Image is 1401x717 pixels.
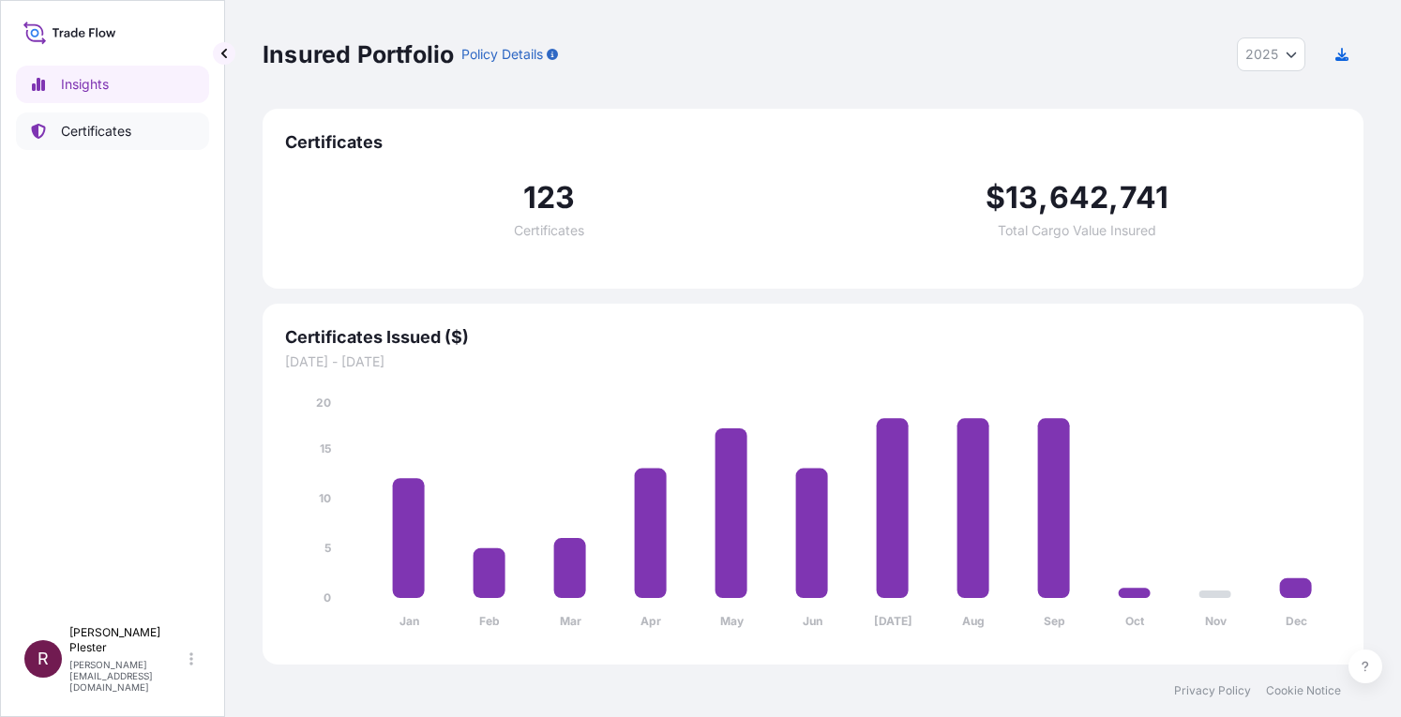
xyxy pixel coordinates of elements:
[962,614,985,628] tspan: Aug
[1125,614,1145,628] tspan: Oct
[285,352,1341,371] span: [DATE] - [DATE]
[319,491,331,505] tspan: 10
[316,396,331,410] tspan: 20
[1049,183,1109,213] span: 642
[514,224,584,237] span: Certificates
[461,45,543,64] p: Policy Details
[324,541,331,555] tspan: 5
[285,326,1341,349] span: Certificates Issued ($)
[1005,183,1038,213] span: 13
[479,614,500,628] tspan: Feb
[1286,614,1307,628] tspan: Dec
[986,183,1005,213] span: $
[998,224,1156,237] span: Total Cargo Value Insured
[61,122,131,141] p: Certificates
[16,66,209,103] a: Insights
[720,614,745,628] tspan: May
[1038,183,1048,213] span: ,
[399,614,419,628] tspan: Jan
[874,614,912,628] tspan: [DATE]
[1266,683,1341,698] a: Cookie Notice
[263,39,454,69] p: Insured Portfolio
[640,614,661,628] tspan: Apr
[69,625,186,655] p: [PERSON_NAME] Plester
[1205,614,1228,628] tspan: Nov
[560,614,581,628] tspan: Mar
[1120,183,1169,213] span: 741
[523,183,576,213] span: 123
[285,131,1341,154] span: Certificates
[803,614,822,628] tspan: Jun
[1245,45,1278,64] span: 2025
[16,112,209,150] a: Certificates
[1044,614,1065,628] tspan: Sep
[69,659,186,693] p: [PERSON_NAME][EMAIL_ADDRESS][DOMAIN_NAME]
[1237,37,1305,71] button: Year Selector
[61,75,109,94] p: Insights
[1174,683,1251,698] a: Privacy Policy
[38,650,49,668] span: R
[320,441,331,456] tspan: 15
[1108,183,1119,213] span: ,
[324,590,331,605] tspan: 0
